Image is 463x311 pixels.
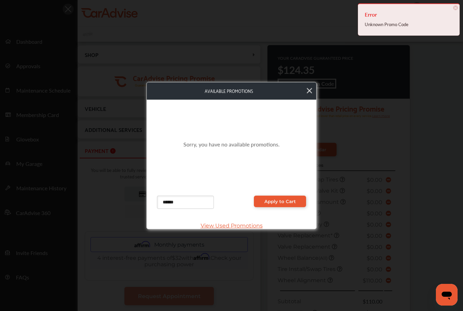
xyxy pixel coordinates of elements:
[151,87,307,95] span: Available Promotions
[254,196,306,207] a: Apply to Cart
[365,9,453,20] h4: Error
[264,199,296,204] span: Apply to Cart
[453,5,458,10] span: ×
[365,20,453,29] div: Unknown Promo Code
[436,284,458,306] iframe: Button to launch messaging window
[157,106,306,182] div: Sorry, you have no available promotions.
[157,222,306,229] span: View Used Promotions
